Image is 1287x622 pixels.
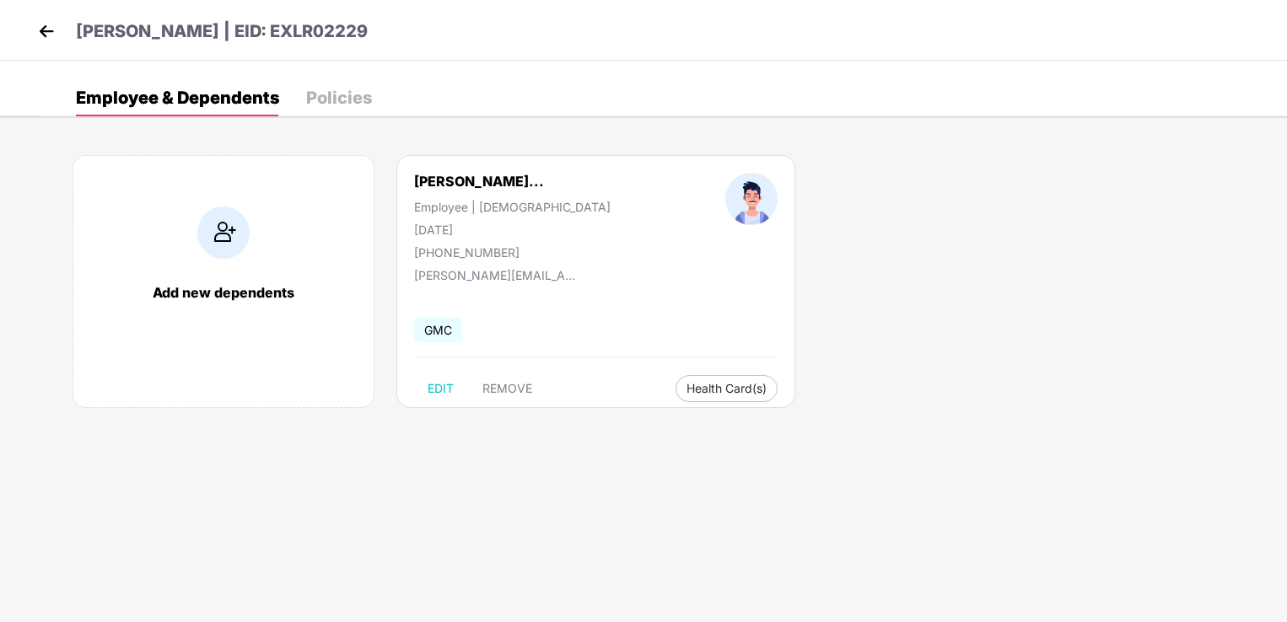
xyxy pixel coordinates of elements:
[482,382,532,395] span: REMOVE
[414,375,467,402] button: EDIT
[414,200,611,214] div: Employee | [DEMOGRAPHIC_DATA]
[687,384,767,393] span: Health Card(s)
[414,173,544,190] div: [PERSON_NAME]...
[676,375,778,402] button: Health Card(s)
[197,206,250,259] img: addIcon
[414,318,462,342] span: GMC
[306,89,372,106] div: Policies
[76,89,279,106] div: Employee & Dependents
[34,19,59,44] img: back
[725,173,778,225] img: profileImage
[414,245,611,260] div: [PHONE_NUMBER]
[469,375,546,402] button: REMOVE
[428,382,454,395] span: EDIT
[76,19,368,45] p: [PERSON_NAME] | EID: EXLR02229
[90,284,357,301] div: Add new dependents
[414,268,583,282] div: [PERSON_NAME][EMAIL_ADDRESS][DOMAIN_NAME]
[414,223,611,237] div: [DATE]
